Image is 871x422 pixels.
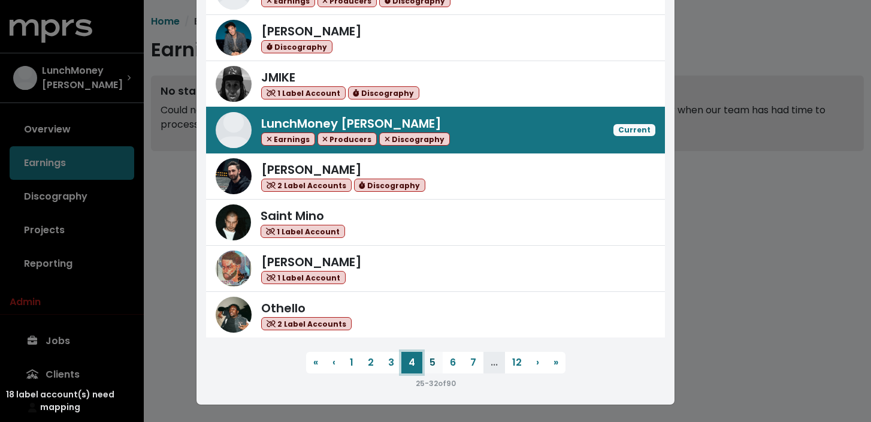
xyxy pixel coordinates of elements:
[206,107,665,153] a: LunchMoney LewisLunchMoney [PERSON_NAME] Earnings Producers DiscographyCurrent
[422,352,443,373] button: 5
[332,355,335,369] span: ‹
[206,61,665,107] a: JMIKEJMIKE 1 Label Account Discography
[216,204,251,240] img: Saint Mino
[216,112,252,148] img: LunchMoney Lewis
[313,355,318,369] span: «
[261,40,332,54] span: Discography
[261,254,362,270] span: [PERSON_NAME]
[261,69,295,86] span: JMIKE
[261,317,352,331] span: 2 Label Accounts
[261,23,362,40] span: [PERSON_NAME]
[261,86,346,100] span: 1 Label Account
[206,200,665,246] a: Saint MinoSaint Mino 1 Label Account
[261,161,362,178] span: [PERSON_NAME]
[354,179,425,192] span: Discography
[206,153,665,200] a: Jason Strong[PERSON_NAME] 2 Label Accounts Discography
[261,132,315,146] span: Earnings
[401,352,422,373] button: 4
[216,251,252,287] img: Mike Hector
[536,355,539,369] span: ›
[348,86,419,100] span: Discography
[443,352,463,373] button: 6
[505,352,529,373] button: 12
[361,352,381,373] button: 2
[206,292,665,337] a: OthelloOthello 2 Label Accounts
[261,300,306,316] span: Othello
[613,124,655,136] span: Current
[554,355,558,369] span: »
[216,297,252,333] img: Othello
[379,132,450,146] span: Discography
[206,246,665,292] a: Mike Hector[PERSON_NAME] 1 Label Account
[343,352,361,373] button: 1
[216,66,252,102] img: JMIKE
[416,378,456,388] small: 25 - 32 of 90
[261,115,441,132] span: LunchMoney [PERSON_NAME]
[261,225,345,239] span: 1 Label Account
[261,271,346,285] span: 1 Label Account
[463,352,483,373] button: 7
[261,179,352,192] span: 2 Label Accounts
[216,20,252,56] img: Scott Harris
[206,15,665,61] a: Scott Harris[PERSON_NAME] Discography
[261,207,324,224] span: Saint Mino
[216,158,252,194] img: Jason Strong
[381,352,401,373] button: 3
[317,132,377,146] span: Producers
